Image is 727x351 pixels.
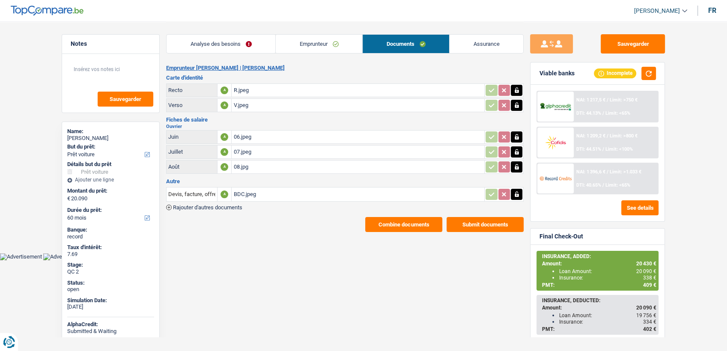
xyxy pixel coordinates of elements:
span: 20 090 € [636,305,656,311]
div: A [220,190,228,198]
div: Août [168,164,215,170]
img: Cofidis [539,134,571,150]
div: record [67,233,154,240]
div: QC 2 [67,268,154,275]
div: A [220,148,228,156]
label: Montant du prêt: [67,187,152,194]
div: A [220,163,228,171]
div: Simulation Date: [67,297,154,304]
span: Limit: >750 € [610,97,638,103]
span: 402 € [643,326,656,332]
div: Loan Amount: [559,312,656,318]
div: PMT: [542,282,656,288]
button: See details [621,200,658,215]
div: [PERSON_NAME] [67,135,154,142]
h5: Notes [71,40,151,48]
div: AlphaCredit: [67,321,154,328]
button: Rajouter d'autres documents [166,205,242,210]
div: Amount: [542,261,656,267]
div: BDC.jpeg [233,188,483,201]
span: 409 € [643,282,656,288]
a: [PERSON_NAME] [627,4,687,18]
span: / [602,146,604,152]
h2: Ouvrier [166,124,524,129]
a: Assurance [450,35,523,53]
div: 08.jpg [233,161,483,173]
span: 334 € [643,319,656,325]
div: Banque: [67,226,154,233]
img: Record Credits [539,170,571,186]
span: NAI: 1 396,6 € [576,169,605,175]
span: € [67,195,70,202]
span: / [607,97,608,103]
span: / [602,182,604,188]
a: Documents [363,35,449,53]
span: 20 090 € [636,268,656,274]
div: Name: [67,128,154,135]
span: / [607,169,608,175]
div: fr [708,6,716,15]
span: Limit: <65% [605,110,630,116]
span: Sauvegarder [110,96,141,102]
a: Analyse des besoins [167,35,275,53]
div: Stage: [67,262,154,268]
div: A [220,133,228,141]
div: Détails but du prêt [67,161,154,168]
div: Submitted & Waiting [67,328,154,335]
h3: Carte d'identité [166,75,524,80]
span: 19 756 € [636,312,656,318]
span: NAI: 1 217,5 € [576,97,605,103]
h3: Autre [166,178,524,184]
div: INSURANCE, ADDED: [542,253,656,259]
label: But du prêt: [67,143,152,150]
button: Combine documents [365,217,442,232]
div: open [67,286,154,293]
div: Viable banks [539,70,574,77]
div: PMT: [542,326,656,332]
div: Loan Amount: [559,268,656,274]
div: A [220,101,228,109]
div: Insurance: [559,319,656,325]
div: Incomplete [594,68,636,78]
span: [PERSON_NAME] [634,7,680,15]
span: Limit: >800 € [610,133,638,139]
div: Juillet [168,149,215,155]
div: Ajouter une ligne [67,177,154,183]
label: Durée du prêt: [67,207,152,214]
span: Limit: <65% [605,182,630,188]
span: Limit: <100% [605,146,633,152]
div: 07.jpeg [233,146,483,158]
button: Sauvegarder [601,34,665,54]
span: Rajouter d'autres documents [173,205,242,210]
div: Status: [67,280,154,286]
span: DTI: 44.51% [576,146,601,152]
div: 7.69 [67,251,154,258]
img: Advertisement [43,253,85,260]
a: Emprunteur [276,35,362,53]
div: Insurance: [559,275,656,281]
button: Submit documents [447,217,524,232]
div: Amount: [542,305,656,311]
div: INSURANCE, DEDUCTED: [542,297,656,303]
div: Taux d'intérêt: [67,244,154,251]
span: / [607,133,608,139]
div: Final Check-Out [539,233,583,240]
div: V.jpeg [233,99,483,112]
span: 338 € [643,275,656,281]
span: NAI: 1 209,2 € [576,133,605,139]
div: 06.jpeg [233,131,483,143]
div: Verso [168,102,215,108]
button: Sauvegarder [98,92,153,107]
div: A [220,86,228,94]
div: Juin [168,134,215,140]
h2: Emprunteur [PERSON_NAME] | [PERSON_NAME] [166,65,524,71]
span: Limit: >1.033 € [610,169,641,175]
div: [DATE] [67,303,154,310]
span: / [602,110,604,116]
img: AlphaCredit [539,102,571,112]
img: TopCompare Logo [11,6,83,16]
span: 20 430 € [636,261,656,267]
span: DTI: 40.65% [576,182,601,188]
div: Recto [168,87,215,93]
h3: Fiches de salaire [166,117,524,122]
